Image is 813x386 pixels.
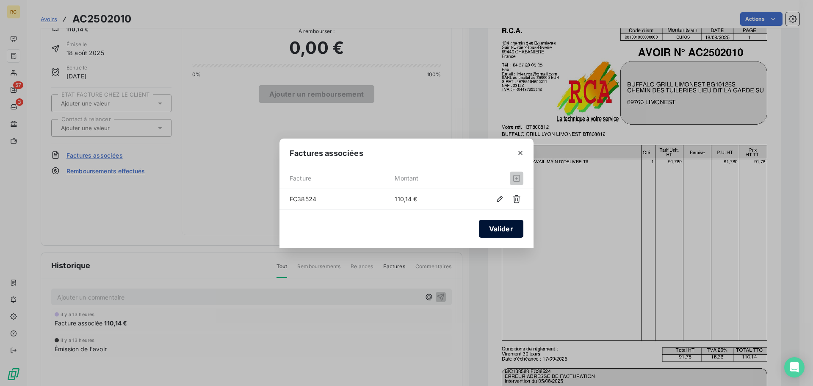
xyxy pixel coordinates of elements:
span: Montant [395,172,476,185]
button: Valider [479,220,523,238]
span: 110,14 € [395,194,476,203]
span: FC38524 [290,194,395,203]
span: Facture [290,172,395,185]
div: Open Intercom Messenger [784,357,805,378]
span: Factures associées [290,147,363,159]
